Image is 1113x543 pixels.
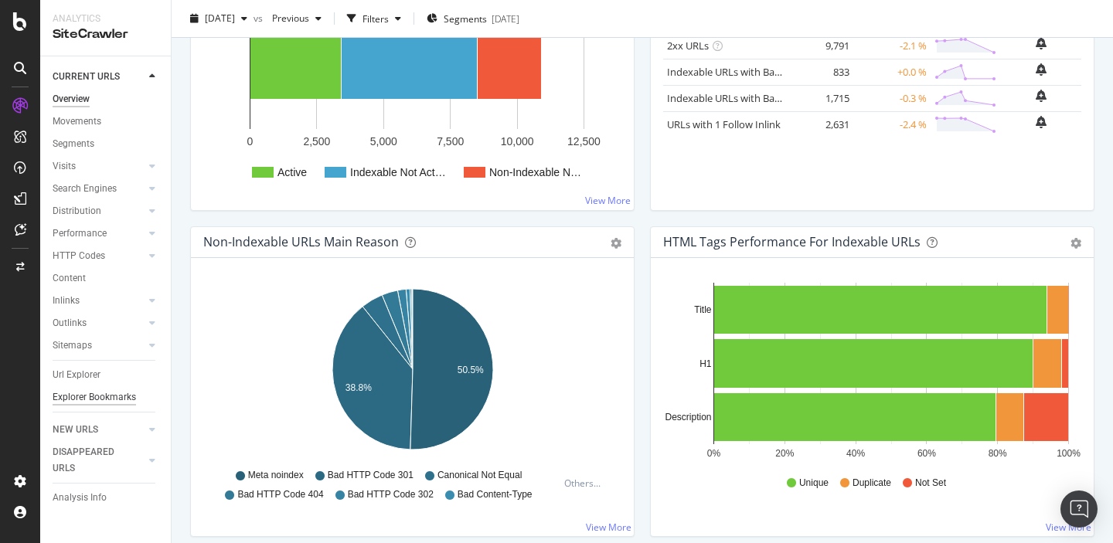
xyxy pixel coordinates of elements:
[444,12,487,25] span: Segments
[53,293,145,309] a: Inlinks
[341,6,407,31] button: Filters
[266,6,328,31] button: Previous
[266,12,309,25] span: Previous
[53,315,145,331] a: Outlinks
[791,59,853,85] td: 833
[247,135,254,148] text: 0
[1036,37,1047,49] div: bell-plus
[53,389,160,406] a: Explorer Bookmarks
[667,117,781,131] a: URLs with 1 Follow Inlink
[663,283,1081,462] svg: A chart.
[707,448,721,459] text: 0%
[53,91,160,107] a: Overview
[370,135,397,148] text: 5,000
[799,477,829,490] span: Unique
[667,65,796,79] a: Indexable URLs with Bad H1
[53,203,101,219] div: Distribution
[53,490,160,506] a: Analysis Info
[791,32,853,59] td: 9,791
[853,32,931,59] td: -2.1 %
[53,315,87,331] div: Outlinks
[53,338,145,354] a: Sitemaps
[586,521,631,534] a: View More
[564,477,608,490] div: Others...
[53,270,160,287] a: Content
[254,12,266,25] span: vs
[277,166,307,178] text: Active
[53,444,131,477] div: DISAPPEARED URLS
[667,91,836,105] a: Indexable URLs with Bad Description
[203,283,621,462] div: A chart.
[437,469,522,482] span: Canonical Not Equal
[853,477,891,490] span: Duplicate
[53,25,158,43] div: SiteCrawler
[1046,521,1091,534] a: View More
[1060,490,1098,528] div: Open Intercom Messenger
[458,488,533,501] span: Bad Content-Type
[53,422,145,438] a: NEW URLS
[362,12,389,25] div: Filters
[53,91,90,107] div: Overview
[53,114,160,130] a: Movements
[184,6,254,31] button: [DATE]
[53,114,101,130] div: Movements
[53,338,92,354] div: Sitemaps
[437,135,464,148] text: 7,500
[775,448,794,459] text: 20%
[1070,238,1081,249] div: gear
[492,12,519,25] div: [DATE]
[694,304,712,315] text: Title
[53,422,98,438] div: NEW URLS
[53,226,145,242] a: Performance
[348,488,434,501] span: Bad HTTP Code 302
[585,194,631,207] a: View More
[853,59,931,85] td: +0.0 %
[53,248,105,264] div: HTTP Codes
[53,203,145,219] a: Distribution
[458,365,484,375] text: 50.5%
[667,39,709,53] a: 2xx URLs
[53,389,136,406] div: Explorer Bookmarks
[53,293,80,309] div: Inlinks
[350,166,446,178] text: Indexable Not Act…
[237,488,323,501] span: Bad HTTP Code 404
[53,367,100,383] div: Url Explorer
[203,234,399,249] div: Non-Indexable URLs Main Reason
[915,477,946,490] span: Not Set
[663,234,921,249] div: HTML Tags Performance for Indexable URLs
[345,382,372,393] text: 38.8%
[699,358,712,369] text: H1
[53,69,145,85] a: CURRENT URLS
[989,448,1007,459] text: 80%
[53,136,94,152] div: Segments
[248,469,304,482] span: Meta noindex
[53,158,76,175] div: Visits
[665,412,711,423] text: Description
[1036,116,1047,128] div: bell-plus
[853,111,931,137] td: -2.4 %
[53,69,120,85] div: CURRENT URLS
[791,111,853,137] td: 2,631
[489,166,581,178] text: Non-Indexable N…
[611,238,621,249] div: gear
[205,12,235,25] span: 2025 Aug. 20th
[853,85,931,111] td: -0.3 %
[53,181,117,197] div: Search Engines
[1036,90,1047,102] div: bell-plus
[53,136,160,152] a: Segments
[53,270,86,287] div: Content
[53,226,107,242] div: Performance
[328,469,414,482] span: Bad HTTP Code 301
[53,248,145,264] a: HTTP Codes
[917,448,936,459] text: 60%
[501,135,534,148] text: 10,000
[846,448,865,459] text: 40%
[420,6,526,31] button: Segments[DATE]
[1057,448,1081,459] text: 100%
[53,490,107,506] div: Analysis Info
[567,135,601,148] text: 12,500
[791,85,853,111] td: 1,715
[53,444,145,477] a: DISAPPEARED URLS
[53,181,145,197] a: Search Engines
[53,367,160,383] a: Url Explorer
